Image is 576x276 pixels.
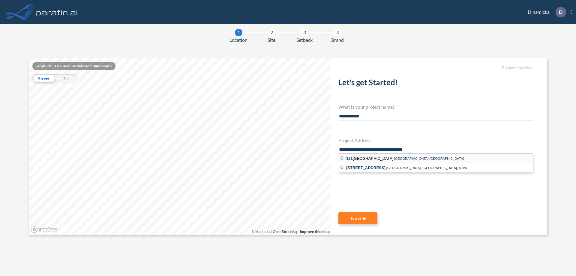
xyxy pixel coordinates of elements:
h4: What is your project name? [338,104,533,110]
span: Setback [296,36,313,44]
span: Site [268,36,275,44]
img: logo [34,6,79,18]
div: 1 [235,29,242,36]
a: Mapbox homepage [31,226,57,233]
div: Sat [55,74,77,83]
div: Longitude: -110.8407 Latitude: 49.1044 Zoom: 2 [32,62,115,70]
p: D [559,9,562,15]
span: Brand [331,36,344,44]
span: [GEOGRAPHIC_DATA], [GEOGRAPHIC_DATA],07885 [386,166,467,170]
span: [STREET_ADDRESS] [346,165,385,170]
div: 2 [268,29,275,36]
div: 4 [334,29,341,36]
h4: Project Address [338,137,533,143]
div: Dinamicka [519,7,571,17]
span: 321 [346,156,353,161]
h2: Let's get Started! [338,78,533,89]
span: Location [229,36,247,44]
div: 3 [301,29,308,36]
h5: Project Location [338,65,533,71]
canvas: Map [29,58,331,235]
div: Street [32,74,55,83]
a: Improve this map [300,230,330,234]
button: Next [338,212,377,224]
span: [GEOGRAPHIC_DATA] [346,156,394,161]
a: OpenStreetMap [269,230,298,234]
a: Mapbox [252,230,268,234]
span: [GEOGRAPHIC_DATA],[GEOGRAPHIC_DATA] [394,157,464,160]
